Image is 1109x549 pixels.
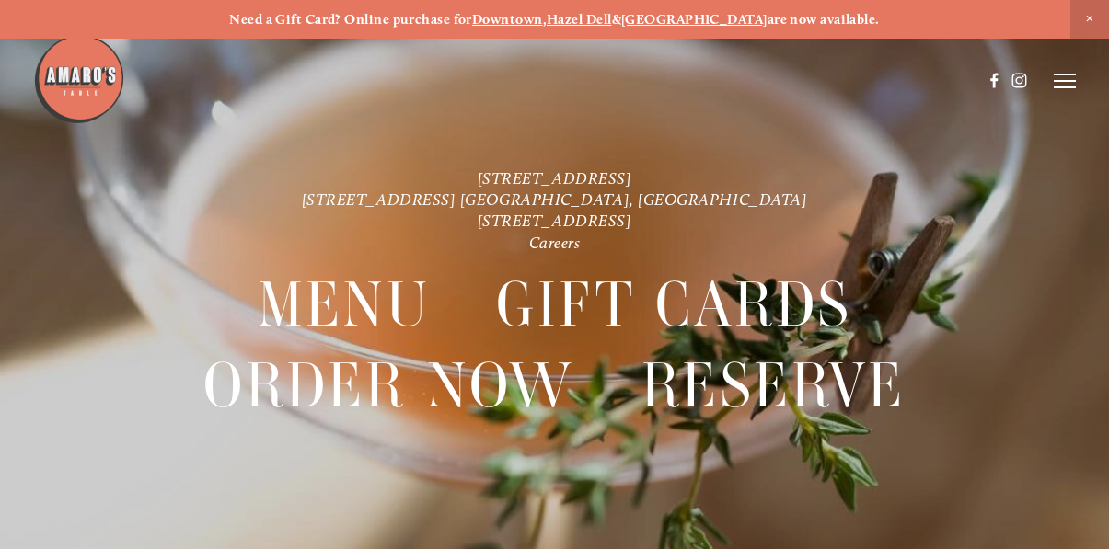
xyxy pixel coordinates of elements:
[302,189,808,209] a: [STREET_ADDRESS] [GEOGRAPHIC_DATA], [GEOGRAPHIC_DATA]
[478,211,632,230] a: [STREET_ADDRESS]
[543,11,547,28] strong: ,
[621,11,768,28] a: [GEOGRAPHIC_DATA]
[529,233,581,252] a: Careers
[203,346,575,425] a: Order Now
[768,11,880,28] strong: are now available.
[258,265,431,345] span: Menu
[472,11,543,28] a: Downtown
[496,265,851,344] a: Gift Cards
[229,11,472,28] strong: Need a Gift Card? Online purchase for
[203,346,575,426] span: Order Now
[641,346,906,426] span: Reserve
[496,265,851,345] span: Gift Cards
[547,11,612,28] a: Hazel Dell
[641,346,906,425] a: Reserve
[33,33,125,125] img: Amaro's Table
[478,167,632,187] a: [STREET_ADDRESS]
[612,11,621,28] strong: &
[258,265,431,344] a: Menu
